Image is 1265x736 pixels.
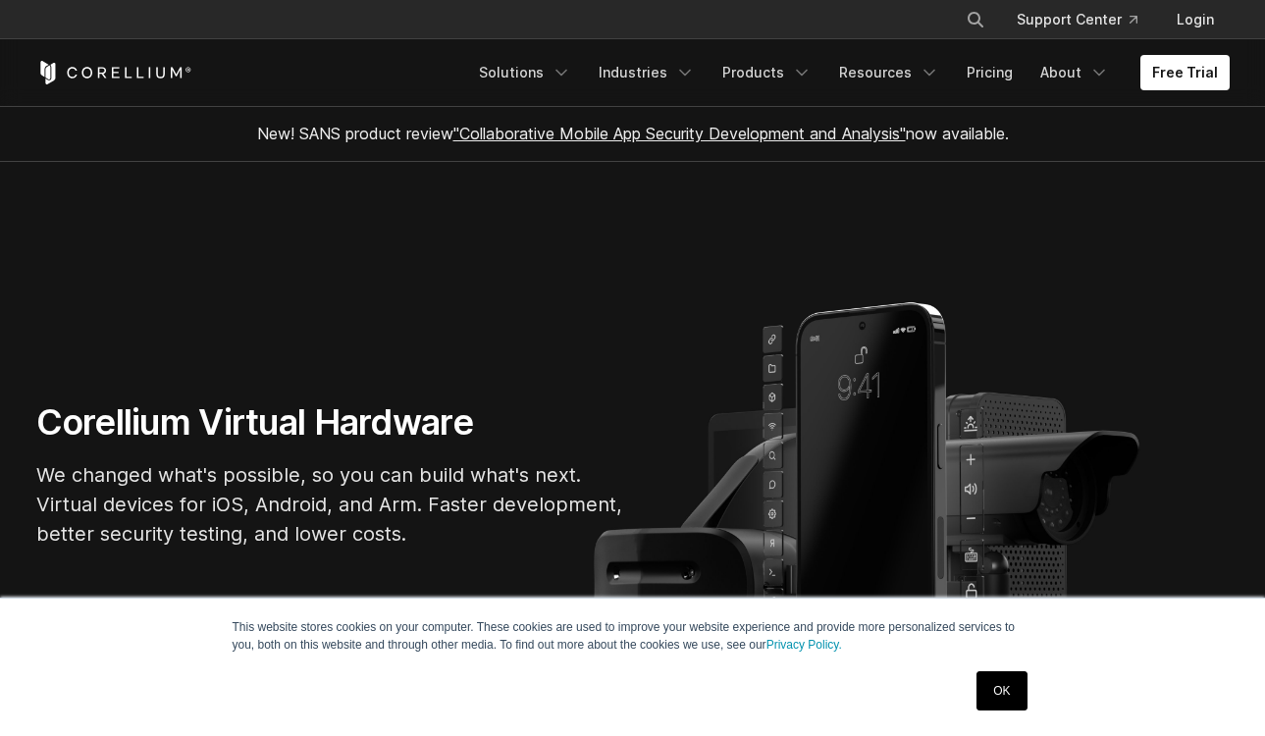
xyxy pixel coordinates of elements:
[766,638,842,652] a: Privacy Policy.
[955,55,1025,90] a: Pricing
[453,124,906,143] a: "Collaborative Mobile App Security Development and Analysis"
[958,2,993,37] button: Search
[467,55,583,90] a: Solutions
[233,618,1033,654] p: This website stores cookies on your computer. These cookies are used to improve your website expe...
[1140,55,1230,90] a: Free Trial
[257,124,1009,143] span: New! SANS product review now available.
[942,2,1230,37] div: Navigation Menu
[711,55,823,90] a: Products
[1161,2,1230,37] a: Login
[36,61,192,84] a: Corellium Home
[36,400,625,445] h1: Corellium Virtual Hardware
[587,55,707,90] a: Industries
[976,671,1027,710] a: OK
[1028,55,1121,90] a: About
[36,460,625,549] p: We changed what's possible, so you can build what's next. Virtual devices for iOS, Android, and A...
[1001,2,1153,37] a: Support Center
[827,55,951,90] a: Resources
[467,55,1230,90] div: Navigation Menu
